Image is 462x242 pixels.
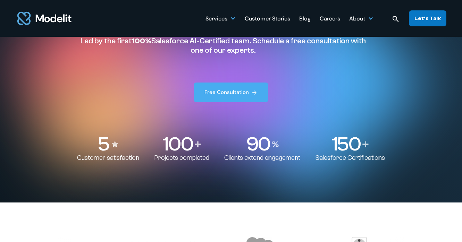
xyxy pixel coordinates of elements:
[362,141,369,147] img: Plus
[299,12,311,26] div: Blog
[224,154,300,162] p: Clients extend engagement
[349,11,373,25] div: About
[246,134,270,154] p: 90
[414,15,441,22] div: Let’s Talk
[154,154,209,162] p: Projects completed
[194,83,268,102] a: Free Consultation
[320,11,340,25] a: Careers
[162,134,193,154] p: 100
[77,36,369,55] p: Led by the first Salesforce AI-Certified team. Schedule a free consultation with one of our experts.
[272,141,279,147] img: Percentage
[204,89,249,96] div: Free Consultation
[16,8,73,29] img: modelit logo
[251,89,258,96] img: arrow right
[205,11,236,25] div: Services
[320,12,340,26] div: Careers
[245,12,290,26] div: Customer Stories
[98,134,109,154] p: 5
[299,11,311,25] a: Blog
[349,12,365,26] div: About
[316,154,385,162] p: Salesforce Certifications
[409,10,446,26] a: Let’s Talk
[195,141,201,147] img: Plus
[245,11,290,25] a: Customer Stories
[205,12,227,26] div: Services
[77,154,139,162] p: Customer satisfaction
[331,134,360,154] p: 150
[16,8,73,29] a: home
[132,36,151,45] span: 100%
[111,140,119,148] img: Stars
